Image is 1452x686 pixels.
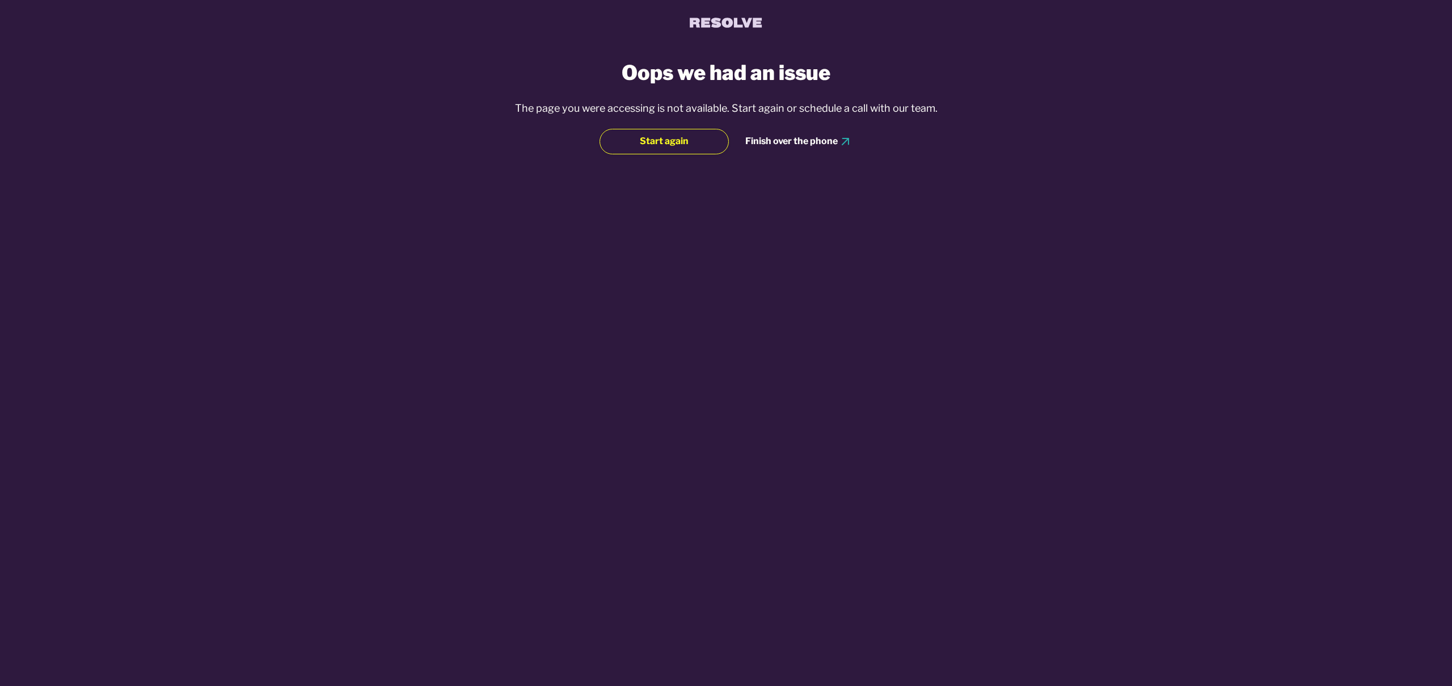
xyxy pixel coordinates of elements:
h2: Oops we had an issue [515,54,938,92]
button: Start again [600,129,729,154]
div: Finish over the phone [745,135,838,148]
button: Finish over the phone [745,134,853,149]
div: The page you were accessing is not available. Start again or schedule a call with our team. [515,101,938,115]
span: Start again [640,135,689,148]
